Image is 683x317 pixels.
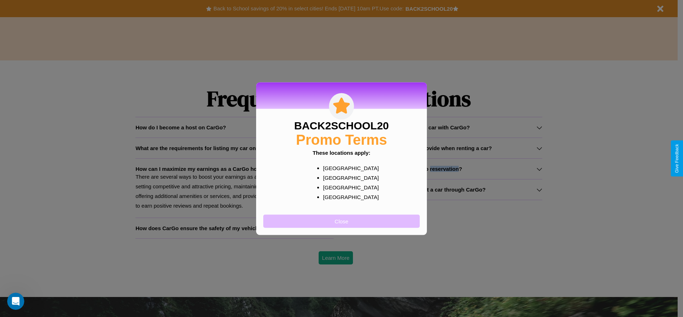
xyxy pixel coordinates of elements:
iframe: Intercom live chat [7,293,24,310]
h3: BACK2SCHOOL20 [294,119,389,132]
h2: Promo Terms [296,132,387,148]
p: [GEOGRAPHIC_DATA] [323,173,374,182]
p: [GEOGRAPHIC_DATA] [323,182,374,192]
div: Give Feedback [674,144,679,173]
p: [GEOGRAPHIC_DATA] [323,163,374,173]
b: These locations apply: [313,149,370,155]
p: [GEOGRAPHIC_DATA] [323,192,374,202]
button: Close [263,214,420,228]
